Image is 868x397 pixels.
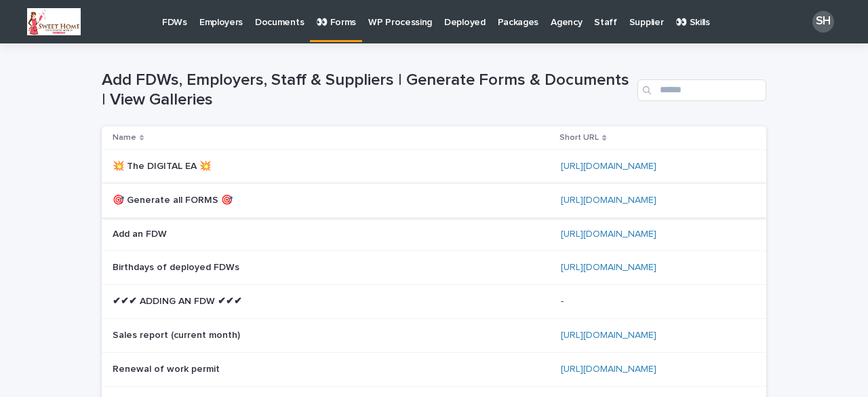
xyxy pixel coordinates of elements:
input: Search [637,79,766,101]
p: 💥 The DIGITAL EA 💥 [113,158,214,172]
p: - [561,293,566,307]
a: [URL][DOMAIN_NAME] [561,263,656,272]
a: [URL][DOMAIN_NAME] [561,364,656,374]
a: [URL][DOMAIN_NAME] [561,195,656,205]
tr: Renewal of work permitRenewal of work permit [URL][DOMAIN_NAME] [102,352,766,386]
p: Short URL [559,130,599,145]
a: [URL][DOMAIN_NAME] [561,162,656,171]
p: 🎯 Generate all FORMS 🎯 [113,192,235,206]
tr: 💥 The DIGITAL EA 💥💥 The DIGITAL EA 💥 [URL][DOMAIN_NAME] [102,149,766,183]
tr: Birthdays of deployed FDWsBirthdays of deployed FDWs [URL][DOMAIN_NAME] [102,251,766,285]
a: [URL][DOMAIN_NAME] [561,229,656,239]
p: Name [113,130,136,145]
p: Sales report (current month) [113,327,243,341]
p: Birthdays of deployed FDWs [113,259,242,273]
p: ✔✔✔ ADDING AN FDW ✔✔✔ [113,293,245,307]
h1: Add FDWs, Employers, Staff & Suppliers | Generate Forms & Documents | View Galleries [102,71,632,110]
tr: Add an FDWAdd an FDW [URL][DOMAIN_NAME] [102,217,766,251]
a: [URL][DOMAIN_NAME] [561,330,656,340]
tr: ✔✔✔ ADDING AN FDW ✔✔✔✔✔✔ ADDING AN FDW ✔✔✔ -- [102,285,766,319]
tr: Sales report (current month)Sales report (current month) [URL][DOMAIN_NAME] [102,318,766,352]
div: SH [812,11,834,33]
p: Add an FDW [113,226,170,240]
img: fvqnAEt5ds1Nf1z3LTfrYuZDp2Bx4IouUq1DHY5EnCQ [27,8,81,35]
p: Renewal of work permit [113,361,222,375]
tr: 🎯 Generate all FORMS 🎯🎯 Generate all FORMS 🎯 [URL][DOMAIN_NAME] [102,183,766,217]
